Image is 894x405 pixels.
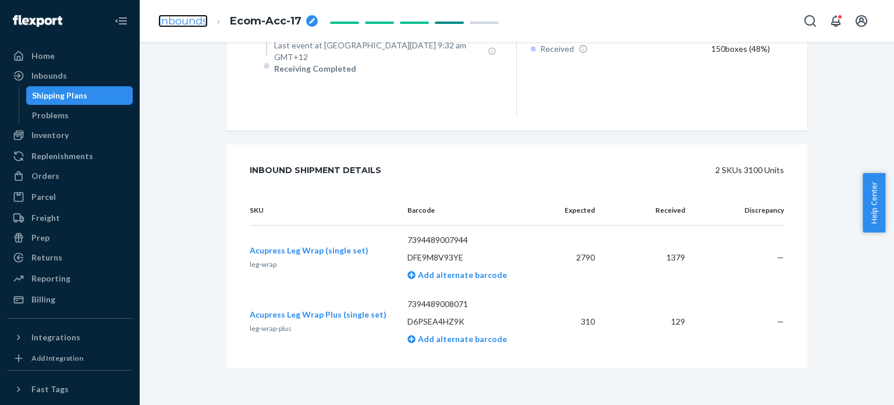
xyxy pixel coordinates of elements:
[7,228,133,247] a: Prep
[13,15,62,27] img: Flexport logo
[398,196,547,226] th: Barcode
[531,43,588,55] div: Received
[7,290,133,309] a: Billing
[7,248,133,267] a: Returns
[109,9,133,33] button: Close Navigation
[31,294,55,305] div: Billing
[7,269,133,288] a: Reporting
[31,70,67,82] div: Inbounds
[31,273,70,284] div: Reporting
[7,188,133,206] a: Parcel
[7,380,133,399] button: Fast Tags
[31,353,83,363] div: Add Integration
[407,270,507,280] a: Add alternate barcode
[250,159,381,182] div: Inbound Shipment Details
[694,196,784,226] th: Discrepancy
[158,15,208,27] a: Inbounds
[274,40,483,63] span: Last event at [GEOGRAPHIC_DATA][DATE] 9:32 am GMT+12
[407,159,784,182] div: 2 SKUs 3100 Units
[7,167,133,185] a: Orders
[32,110,69,121] div: Problems
[250,245,368,255] span: Acupress Leg Wrap (single set)
[250,309,386,319] span: Acupress Leg Wrap Plus (single set)
[7,209,133,227] a: Freight
[604,226,694,290] td: 1379
[274,64,356,73] span: Receiving Completed
[31,129,69,141] div: Inventory
[850,9,873,33] button: Open account menu
[31,212,60,224] div: Freight
[31,232,49,244] div: Prep
[407,334,507,344] a: Add alternate barcode
[31,170,59,182] div: Orders
[23,8,65,19] span: Support
[546,226,604,290] td: 2790
[230,14,301,29] span: Ecom-Acc-17
[863,173,885,233] button: Help Center
[7,147,133,165] a: Replenishments
[604,196,694,226] th: Received
[799,9,822,33] button: Open Search Box
[250,324,292,333] span: leg-wrap-plus
[250,196,398,226] th: SKU
[250,245,368,256] button: Acupress Leg Wrap (single set)
[711,43,770,55] div: 150 boxes ( 48 %)
[31,332,80,343] div: Integrations
[546,290,604,354] td: 310
[407,298,537,310] p: 7394489008071
[31,150,93,162] div: Replenishments
[250,309,386,321] button: Acupress Leg Wrap Plus (single set)
[7,328,133,347] button: Integrations
[7,47,133,65] a: Home
[31,191,56,203] div: Parcel
[777,316,784,326] span: —
[7,351,133,365] a: Add Integration
[250,260,276,269] span: leg-wrap
[824,9,847,33] button: Open notifications
[407,316,537,327] p: D6PSEA4HZ9K
[26,106,133,125] a: Problems
[407,252,537,263] p: DFE9M8V93YE
[31,252,62,263] div: Returns
[32,90,87,101] div: Shipping Plans
[604,290,694,354] td: 129
[777,252,784,262] span: —
[149,4,327,38] ol: breadcrumbs
[546,196,604,226] th: Expected
[31,50,55,62] div: Home
[407,234,537,246] p: 7394489007944
[416,334,507,344] span: Add alternate barcode
[31,383,69,395] div: Fast Tags
[416,270,507,280] span: Add alternate barcode
[7,126,133,145] a: Inventory
[26,86,133,105] a: Shipping Plans
[7,66,133,85] a: Inbounds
